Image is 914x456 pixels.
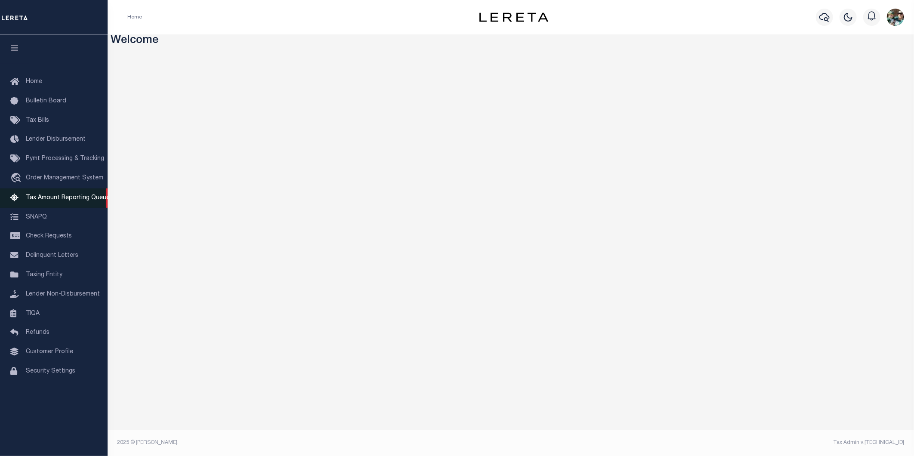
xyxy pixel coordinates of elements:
[26,368,75,374] span: Security Settings
[517,439,905,447] div: Tax Admin v.[TECHNICAL_ID]
[26,291,100,297] span: Lender Non-Disbursement
[26,195,110,201] span: Tax Amount Reporting Queue
[10,173,24,184] i: travel_explore
[26,79,42,85] span: Home
[26,253,78,259] span: Delinquent Letters
[111,439,511,447] div: 2025 © [PERSON_NAME].
[26,330,49,336] span: Refunds
[26,156,104,162] span: Pymt Processing & Tracking
[26,214,47,220] span: SNAPQ
[26,175,103,181] span: Order Management System
[26,233,72,239] span: Check Requests
[26,117,49,123] span: Tax Bills
[127,13,142,21] li: Home
[26,272,62,278] span: Taxing Entity
[26,310,40,316] span: TIQA
[111,34,911,48] h3: Welcome
[26,136,86,142] span: Lender Disbursement
[26,98,66,104] span: Bulletin Board
[479,12,548,22] img: logo-dark.svg
[26,349,73,355] span: Customer Profile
